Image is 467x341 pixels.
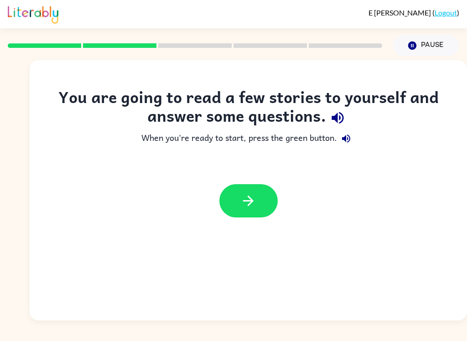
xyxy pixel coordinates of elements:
button: Pause [393,35,459,56]
img: Literably [8,4,58,24]
a: Logout [435,8,457,17]
div: You are going to read a few stories to yourself and answer some questions. [48,88,449,129]
span: E [PERSON_NAME] [368,8,432,17]
div: ( ) [368,8,459,17]
div: When you're ready to start, press the green button. [48,129,449,148]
